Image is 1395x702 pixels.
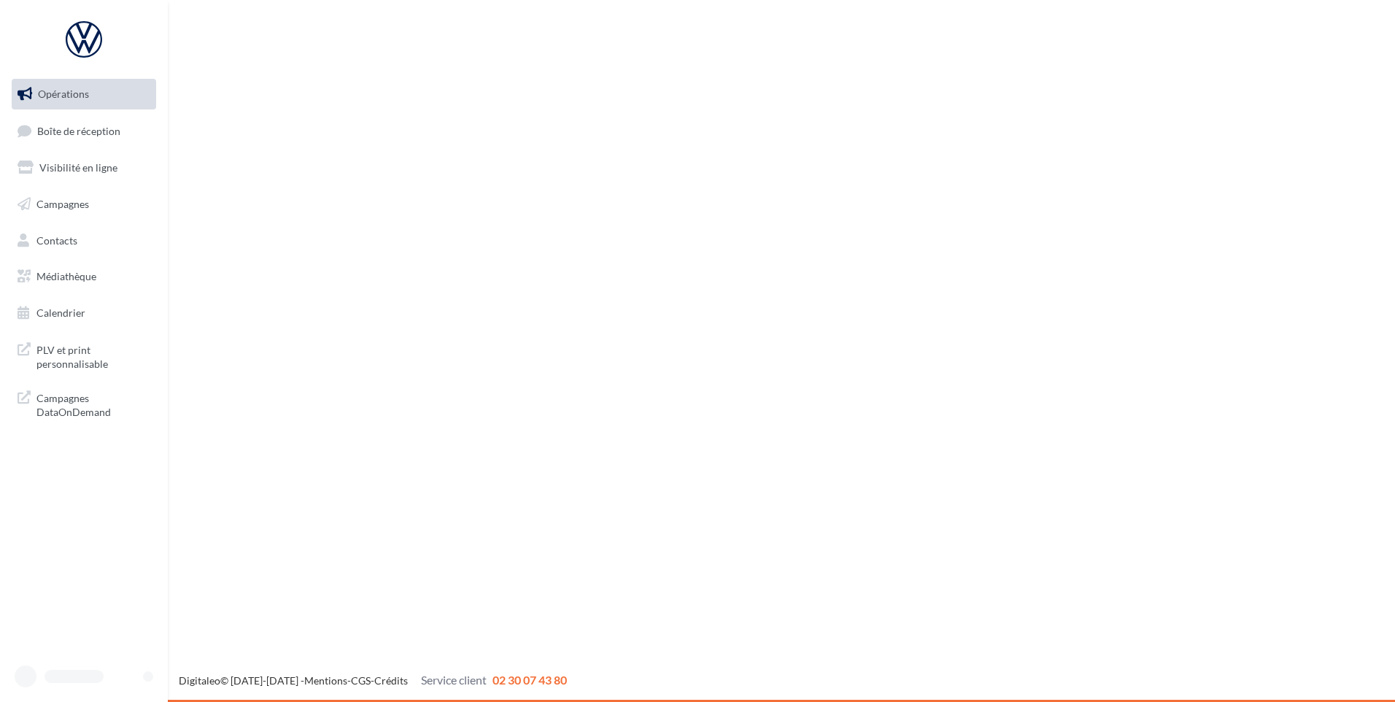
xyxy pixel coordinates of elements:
span: Campagnes DataOnDemand [36,388,150,420]
a: Médiathèque [9,261,159,292]
a: Visibilité en ligne [9,153,159,183]
span: Visibilité en ligne [39,161,117,174]
span: Médiathèque [36,270,96,282]
a: Contacts [9,225,159,256]
a: Campagnes DataOnDemand [9,382,159,425]
span: Boîte de réception [37,124,120,136]
a: Crédits [374,674,408,687]
a: PLV et print personnalisable [9,334,159,377]
a: Boîte de réception [9,115,159,147]
a: Calendrier [9,298,159,328]
a: Opérations [9,79,159,109]
span: Contacts [36,234,77,246]
a: Mentions [304,674,347,687]
span: 02 30 07 43 80 [492,673,567,687]
span: Opérations [38,88,89,100]
span: Service client [421,673,487,687]
a: CGS [351,674,371,687]
span: Calendrier [36,306,85,319]
span: PLV et print personnalisable [36,340,150,371]
span: Campagnes [36,198,89,210]
span: © [DATE]-[DATE] - - - [179,674,567,687]
a: Digitaleo [179,674,220,687]
a: Campagnes [9,189,159,220]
